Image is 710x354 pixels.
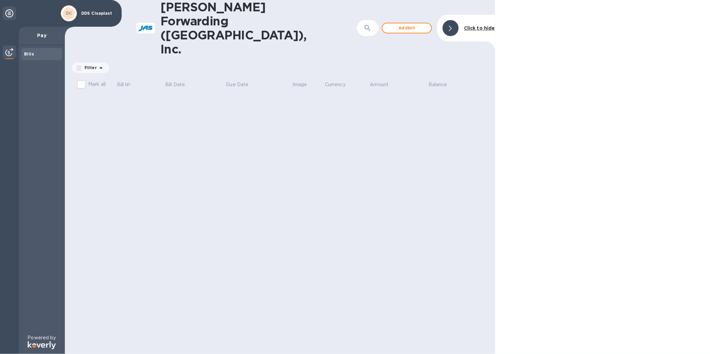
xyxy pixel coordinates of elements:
[27,334,56,341] p: Powered by
[88,81,106,88] p: Mark all
[429,81,456,88] span: Balance
[24,32,60,39] p: Pay
[292,81,307,88] p: Image
[382,23,432,33] button: Addbill
[370,81,397,88] span: Amount
[165,81,185,88] p: Bill Date
[325,81,346,88] p: Currency
[117,81,139,88] span: Bill №
[28,341,56,349] img: Logo
[82,65,97,70] p: Filter
[429,81,447,88] p: Balance
[388,24,426,32] span: Add bill
[165,81,194,88] span: Bill Date
[81,11,115,16] p: DDS Cisaplast
[370,81,388,88] p: Amount
[117,81,131,88] p: Bill №
[226,81,248,88] p: Due Date
[226,81,257,88] span: Due Date
[464,25,495,31] b: Click to hide
[66,11,72,16] b: DC
[24,51,34,56] b: Bills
